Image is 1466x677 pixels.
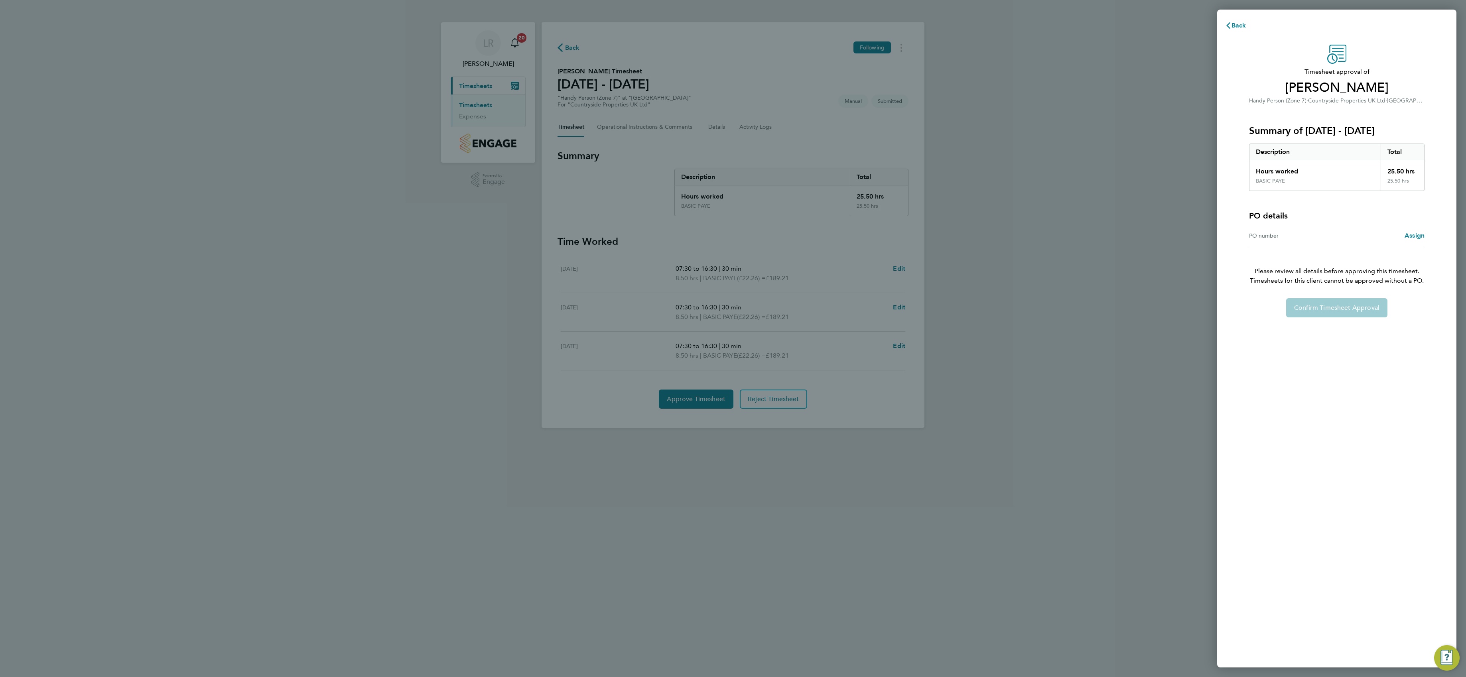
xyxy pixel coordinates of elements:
[1405,232,1425,239] span: Assign
[1249,231,1337,240] div: PO number
[1308,97,1385,104] span: Countryside Properties UK Ltd
[1249,144,1425,191] div: Summary of 18 - 24 Aug 2025
[1249,210,1288,221] h4: PO details
[1249,144,1381,160] div: Description
[1387,96,1444,104] span: [GEOGRAPHIC_DATA]
[1249,124,1425,137] h3: Summary of [DATE] - [DATE]
[1434,645,1460,671] button: Engage Resource Center
[1249,160,1381,178] div: Hours worked
[1381,160,1425,178] div: 25.50 hrs
[1249,80,1425,96] span: [PERSON_NAME]
[1256,178,1285,184] div: BASIC PAYE
[1381,144,1425,160] div: Total
[1249,97,1306,104] span: Handy Person (Zone 7)
[1239,276,1434,285] span: Timesheets for this client cannot be approved without a PO.
[1217,18,1254,33] button: Back
[1239,247,1434,285] p: Please review all details before approving this timesheet.
[1249,67,1425,77] span: Timesheet approval of
[1381,178,1425,191] div: 25.50 hrs
[1232,22,1246,29] span: Back
[1306,97,1308,104] span: ·
[1405,231,1425,240] a: Assign
[1385,97,1387,104] span: ·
